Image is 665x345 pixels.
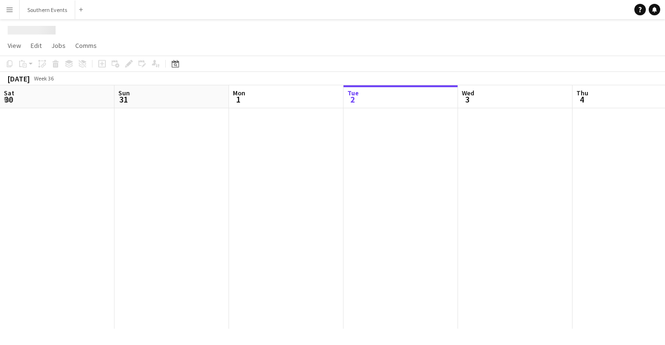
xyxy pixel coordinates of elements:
span: 30 [2,94,14,105]
span: Wed [462,89,474,97]
button: Southern Events [20,0,75,19]
span: 1 [231,94,245,105]
span: 2 [346,94,359,105]
span: View [8,41,21,50]
span: Tue [347,89,359,97]
span: Mon [233,89,245,97]
a: Comms [71,39,101,52]
a: Edit [27,39,46,52]
span: 3 [460,94,474,105]
span: 31 [117,94,130,105]
span: Sat [4,89,14,97]
a: Jobs [47,39,69,52]
span: Week 36 [32,75,56,82]
span: Comms [75,41,97,50]
span: Jobs [51,41,66,50]
span: 4 [575,94,588,105]
span: Thu [576,89,588,97]
span: Sun [118,89,130,97]
a: View [4,39,25,52]
span: Edit [31,41,42,50]
div: [DATE] [8,74,30,83]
